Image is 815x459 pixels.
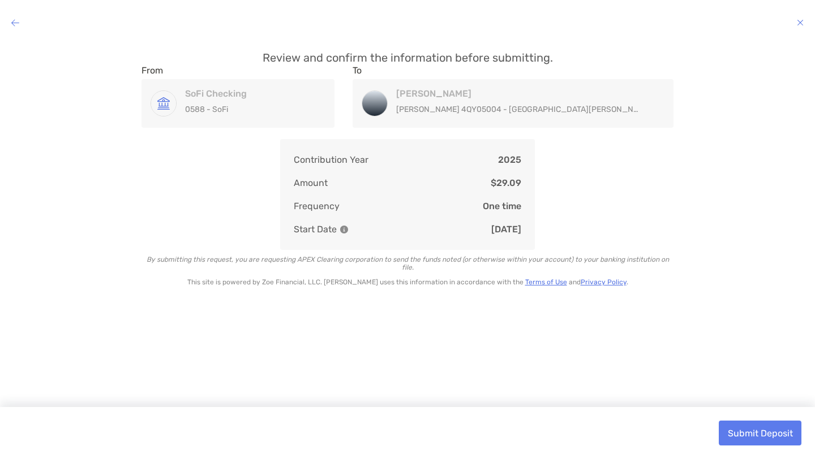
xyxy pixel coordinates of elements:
[483,199,521,213] p: One time
[141,65,163,76] label: From
[185,88,313,99] h4: SoFi Checking
[185,102,313,116] p: 0588 - SoFi
[498,153,521,167] p: 2025
[396,88,643,99] h4: [PERSON_NAME]
[362,91,387,116] img: Roth IRA
[491,222,521,236] p: [DATE]
[294,199,340,213] p: Frequency
[581,278,627,286] a: Privacy Policy
[141,51,674,65] p: Review and confirm the information before submitting.
[294,222,348,236] p: Start Date
[151,91,176,116] img: SoFi Checking
[396,102,643,116] p: [PERSON_NAME] 4QY05004 - [GEOGRAPHIC_DATA][PERSON_NAME]
[141,256,674,271] p: By submitting this request, you are requesting APEX Clearing corporation to send the funds noted ...
[141,278,674,286] p: This site is powered by Zoe Financial, LLC. [PERSON_NAME] uses this information in accordance wit...
[340,226,348,233] img: Information Icon
[491,176,521,190] p: $29.09
[525,278,567,286] a: Terms of Use
[294,153,368,167] p: Contribution Year
[353,65,362,76] label: To
[294,176,328,190] p: Amount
